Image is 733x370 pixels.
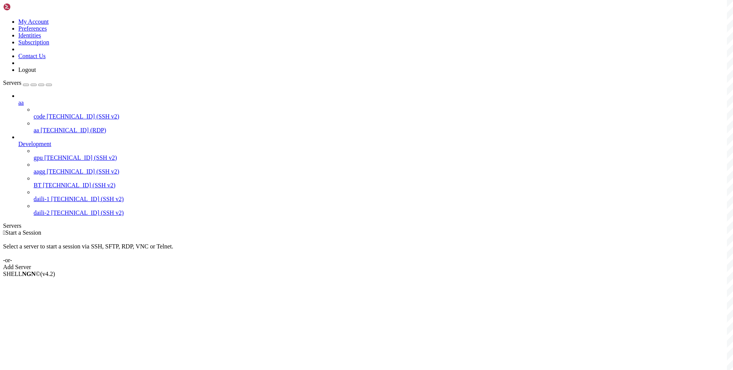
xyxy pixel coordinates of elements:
[40,127,106,133] span: [TECHNICAL_ID] (RDP)
[34,189,730,203] li: daili-1 [TECHNICAL_ID] (SSH v2)
[3,80,21,86] span: Servers
[34,196,730,203] a: daili-1 [TECHNICAL_ID] (SSH v2)
[34,203,730,216] li: daili-2 [TECHNICAL_ID] (SSH v2)
[34,154,730,161] a: gpu [TECHNICAL_ID] (SSH v2)
[5,229,41,236] span: Start a Session
[47,113,119,120] span: [TECHNICAL_ID] (SSH v2)
[40,271,55,277] span: 4.2.0
[34,113,45,120] span: code
[18,141,730,148] a: Development
[34,161,730,175] li: aagg [TECHNICAL_ID] (SSH v2)
[34,196,50,202] span: daili-1
[34,175,730,189] li: BT [TECHNICAL_ID] (SSH v2)
[44,154,117,161] span: [TECHNICAL_ID] (SSH v2)
[34,113,730,120] a: code [TECHNICAL_ID] (SSH v2)
[51,196,124,202] span: [TECHNICAL_ID] (SSH v2)
[34,209,730,216] a: daili-2 [TECHNICAL_ID] (SSH v2)
[18,99,24,106] span: aa
[18,32,41,39] a: Identities
[34,120,730,134] li: aa [TECHNICAL_ID] (RDP)
[3,222,730,229] div: Servers
[3,264,730,271] div: Add Server
[18,39,49,45] a: Subscription
[34,106,730,120] li: code [TECHNICAL_ID] (SSH v2)
[18,18,49,25] a: My Account
[18,53,46,59] a: Contact Us
[3,3,47,11] img: Shellngn
[18,99,730,106] a: aa
[3,80,52,86] a: Servers
[34,209,50,216] span: daili-2
[18,141,51,147] span: Development
[18,67,36,73] a: Logout
[34,182,730,189] a: BT [TECHNICAL_ID] (SSH v2)
[18,92,730,134] li: aa
[43,182,115,188] span: [TECHNICAL_ID] (SSH v2)
[3,229,5,236] span: 
[18,25,47,32] a: Preferences
[34,182,41,188] span: BT
[34,168,45,175] span: aagg
[34,127,39,133] span: aa
[3,236,730,264] div: Select a server to start a session via SSH, SFTP, RDP, VNC or Telnet. -or-
[18,134,730,216] li: Development
[51,209,124,216] span: [TECHNICAL_ID] (SSH v2)
[22,271,36,277] b: NGN
[3,271,55,277] span: SHELL ©
[34,127,730,134] a: aa [TECHNICAL_ID] (RDP)
[34,148,730,161] li: gpu [TECHNICAL_ID] (SSH v2)
[47,168,119,175] span: [TECHNICAL_ID] (SSH v2)
[34,168,730,175] a: aagg [TECHNICAL_ID] (SSH v2)
[34,154,43,161] span: gpu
